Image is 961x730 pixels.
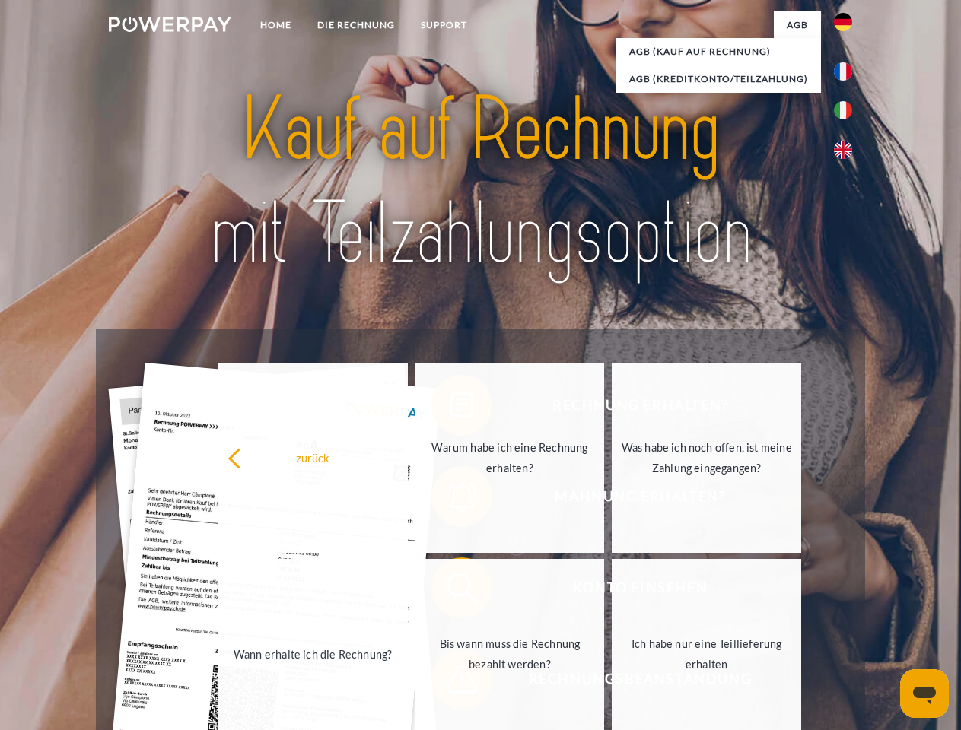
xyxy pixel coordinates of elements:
div: Ich habe nur eine Teillieferung erhalten [621,633,792,674]
img: it [834,101,852,119]
img: en [834,141,852,159]
a: AGB (Kauf auf Rechnung) [616,38,821,65]
a: agb [774,11,821,39]
iframe: Schaltfläche zum Öffnen des Messaging-Fensters [900,669,949,718]
img: title-powerpay_de.svg [145,73,816,291]
div: Warum habe ich eine Rechnung erhalten? [425,437,596,478]
div: Wann erhalte ich die Rechnung? [228,643,399,664]
img: de [834,13,852,31]
div: zurück [228,447,399,468]
img: fr [834,62,852,81]
a: Home [247,11,304,39]
a: DIE RECHNUNG [304,11,408,39]
div: Was habe ich noch offen, ist meine Zahlung eingegangen? [621,437,792,478]
a: SUPPORT [408,11,480,39]
a: Was habe ich noch offen, ist meine Zahlung eingegangen? [612,363,801,553]
a: AGB (Kreditkonto/Teilzahlung) [616,65,821,93]
div: Bis wann muss die Rechnung bezahlt werden? [425,633,596,674]
img: logo-powerpay-white.svg [109,17,231,32]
